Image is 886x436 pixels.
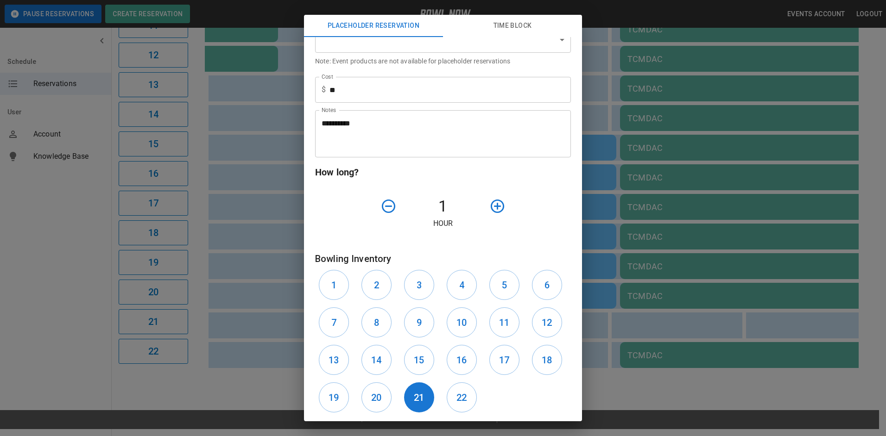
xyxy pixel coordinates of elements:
[499,315,509,330] h6: 11
[542,353,552,367] h6: 18
[329,390,339,405] h6: 19
[331,315,336,330] h6: 7
[447,345,477,375] button: 16
[404,382,434,412] button: 21
[544,278,550,293] h6: 6
[489,345,519,375] button: 17
[374,278,379,293] h6: 2
[489,307,519,337] button: 11
[532,345,562,375] button: 18
[361,345,392,375] button: 14
[315,56,571,66] p: Note: Event products are not available for placeholder reservations
[404,345,434,375] button: 15
[322,84,326,95] p: $
[361,382,392,412] button: 20
[319,345,349,375] button: 13
[417,315,422,330] h6: 9
[532,270,562,300] button: 6
[532,307,562,337] button: 12
[459,278,464,293] h6: 4
[331,278,336,293] h6: 1
[400,197,486,216] h4: 1
[319,382,349,412] button: 19
[456,353,467,367] h6: 16
[456,315,467,330] h6: 10
[329,353,339,367] h6: 13
[447,307,477,337] button: 10
[499,353,509,367] h6: 17
[417,278,422,293] h6: 3
[447,270,477,300] button: 4
[371,390,381,405] h6: 20
[315,27,571,53] div: ​
[542,315,552,330] h6: 12
[319,270,349,300] button: 1
[414,390,424,405] h6: 21
[447,382,477,412] button: 22
[414,353,424,367] h6: 15
[315,251,571,266] h6: Bowling Inventory
[361,307,392,337] button: 8
[361,270,392,300] button: 2
[489,270,519,300] button: 5
[404,270,434,300] button: 3
[315,218,571,229] p: Hour
[371,353,381,367] h6: 14
[443,15,582,37] button: Time Block
[304,15,443,37] button: Placeholder Reservation
[374,315,379,330] h6: 8
[319,307,349,337] button: 7
[456,390,467,405] h6: 22
[404,307,434,337] button: 9
[315,165,571,180] h6: How long?
[502,278,507,293] h6: 5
